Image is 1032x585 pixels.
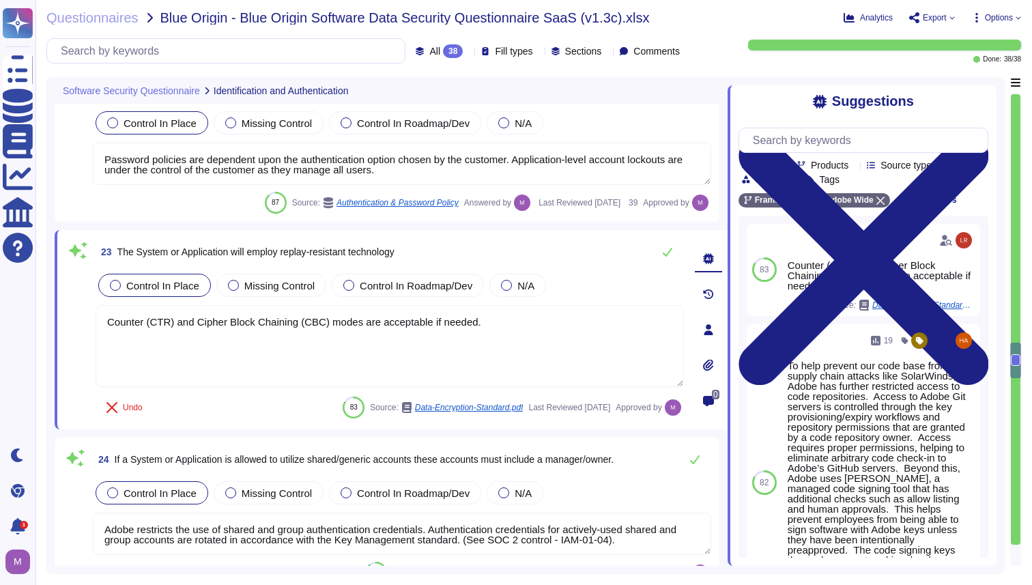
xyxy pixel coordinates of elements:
img: user [956,332,972,349]
span: Missing Control [242,487,312,499]
span: Analytics [860,14,893,22]
span: Fill types [495,46,532,56]
div: 1 [20,521,28,529]
span: 24 [93,455,109,464]
img: user [692,195,708,211]
span: Sections [565,46,602,56]
span: All [429,46,440,56]
span: Identification and Authentication [214,86,349,96]
span: Control In Roadmap/Dev [360,280,472,291]
span: If a System or Application is allowed to utilize shared/generic accounts these accounts must incl... [115,454,614,465]
span: Data-Encryption-Standard.pdf [415,403,524,412]
span: N/A [515,487,532,499]
textarea: Password policies are dependent upon the authentication option chosen by the customer. Applicatio... [93,143,711,185]
span: Undo [123,403,143,412]
button: user [3,547,40,577]
span: Approved by [643,199,689,207]
span: Answered by [464,199,511,207]
textarea: Adobe restricts the use of shared and group authentication credentials. Authentication credential... [93,513,711,555]
div: 38 [443,44,463,58]
span: Control In Place [124,487,197,499]
span: Control In Place [124,117,197,129]
span: 82 [760,479,769,487]
span: Questionnaires [46,11,139,25]
span: Source: [292,197,459,208]
button: Undo [96,394,154,421]
span: Missing Control [244,280,315,291]
button: Analytics [844,12,893,23]
span: N/A [517,280,534,291]
span: 39 [626,199,637,207]
span: Export [923,14,947,22]
span: Last Reviewed [DATE] [539,199,620,207]
img: user [956,232,972,248]
span: Options [985,14,1013,22]
input: Search by keywords [54,39,405,63]
span: Blue Origin - Blue Origin Software Data Security Questionnaire SaaS (v1.3c).xlsx [160,11,650,25]
span: 0 [712,390,719,399]
span: Authentication & Password Policy [336,199,459,207]
span: The System or Application will employ replay-resistant technology [117,246,395,257]
span: Last Reviewed [DATE] [528,403,610,412]
span: N/A [515,117,532,129]
span: 83 [350,403,358,411]
span: 83 [760,266,769,274]
span: Software Security Questionnaire [63,86,200,96]
img: user [5,550,30,574]
span: Control In Place [126,280,199,291]
span: Source: [370,402,523,413]
span: Missing Control [242,117,312,129]
span: Comments [633,46,680,56]
span: 38 / 38 [1004,56,1021,63]
span: 87 [272,199,279,206]
span: Control In Roadmap/Dev [357,487,470,499]
span: Done: [983,56,1001,63]
input: Search by keywords [746,128,988,152]
img: user [665,399,681,416]
span: Approved by [616,403,661,412]
textarea: Counter (CTR) and Cipher Block Chaining (CBC) modes are acceptable if needed. [96,305,684,387]
img: user [692,565,708,581]
span: 23 [96,247,112,257]
span: Control In Roadmap/Dev [357,117,470,129]
img: user [514,195,530,211]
